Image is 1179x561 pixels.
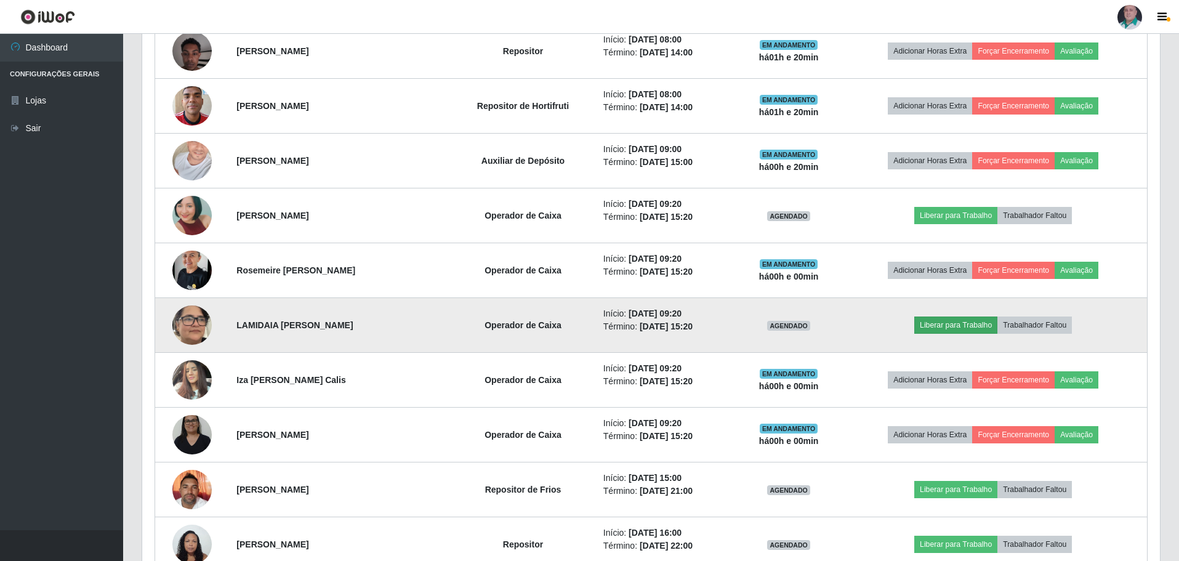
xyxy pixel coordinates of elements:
[629,144,682,154] time: [DATE] 09:00
[603,101,731,114] li: Término:
[603,143,731,156] li: Início:
[172,463,212,515] img: 1758367960534.jpeg
[640,431,693,441] time: [DATE] 15:20
[629,309,682,318] time: [DATE] 09:20
[603,527,731,539] li: Início:
[603,156,731,169] li: Término:
[997,207,1072,224] button: Trabalhador Faltou
[603,88,731,101] li: Início:
[485,320,561,330] strong: Operador de Caixa
[972,152,1055,169] button: Forçar Encerramento
[640,157,693,167] time: [DATE] 15:00
[767,485,810,495] span: AGENDADO
[603,430,731,443] li: Término:
[972,97,1055,115] button: Forçar Encerramento
[760,259,818,269] span: EM ANDAMENTO
[997,536,1072,553] button: Trabalhador Faltou
[172,353,212,406] img: 1754675382047.jpeg
[972,371,1055,389] button: Forçar Encerramento
[640,267,693,276] time: [DATE] 15:20
[767,321,810,331] span: AGENDADO
[1055,152,1098,169] button: Avaliação
[603,417,731,430] li: Início:
[236,46,308,56] strong: [PERSON_NAME]
[760,369,818,379] span: EM ANDAMENTO
[1055,42,1098,60] button: Avaliação
[1055,371,1098,389] button: Avaliação
[603,33,731,46] li: Início:
[477,101,569,111] strong: Repositor de Hortifruti
[172,299,212,350] img: 1756231010966.jpeg
[1055,262,1098,279] button: Avaliação
[603,320,731,333] li: Término:
[172,79,212,132] img: 1753556561718.jpeg
[914,207,997,224] button: Liberar para Trabalho
[603,362,731,375] li: Início:
[236,265,355,275] strong: Rosemeire [PERSON_NAME]
[759,162,819,172] strong: há 00 h e 20 min
[640,486,693,496] time: [DATE] 21:00
[603,307,731,320] li: Início:
[629,34,682,44] time: [DATE] 08:00
[485,485,561,494] strong: Repositor de Frios
[603,46,731,59] li: Término:
[236,375,345,385] strong: Iza [PERSON_NAME] Calis
[629,528,682,538] time: [DATE] 16:00
[236,485,308,494] strong: [PERSON_NAME]
[503,539,543,549] strong: Repositor
[972,42,1055,60] button: Forçar Encerramento
[603,472,731,485] li: Início:
[760,40,818,50] span: EM ANDAMENTO
[603,198,731,211] li: Início:
[236,211,308,220] strong: [PERSON_NAME]
[888,262,972,279] button: Adicionar Horas Extra
[236,320,353,330] strong: LAMIDAIA [PERSON_NAME]
[997,317,1072,334] button: Trabalhador Faltou
[640,376,693,386] time: [DATE] 15:20
[172,174,212,257] img: 1752018104421.jpeg
[760,424,818,434] span: EM ANDAMENTO
[603,252,731,265] li: Início:
[236,539,308,549] strong: [PERSON_NAME]
[603,211,731,224] li: Término:
[972,262,1055,279] button: Forçar Encerramento
[603,375,731,388] li: Término:
[767,211,810,221] span: AGENDADO
[629,199,682,209] time: [DATE] 09:20
[485,211,561,220] strong: Operador de Caixa
[759,52,819,62] strong: há 01 h e 20 min
[503,46,543,56] strong: Repositor
[760,95,818,105] span: EM ANDAMENTO
[640,47,693,57] time: [DATE] 14:00
[888,42,972,60] button: Adicionar Horas Extra
[603,265,731,278] li: Término:
[759,272,819,281] strong: há 00 h e 00 min
[997,481,1072,498] button: Trabalhador Faltou
[914,317,997,334] button: Liberar para Trabalho
[888,426,972,443] button: Adicionar Horas Extra
[236,101,308,111] strong: [PERSON_NAME]
[1055,97,1098,115] button: Avaliação
[629,363,682,373] time: [DATE] 09:20
[485,265,561,275] strong: Operador de Caixa
[760,150,818,159] span: EM ANDAMENTO
[914,481,997,498] button: Liberar para Trabalho
[603,539,731,552] li: Término:
[629,418,682,428] time: [DATE] 09:20
[172,118,212,204] img: 1757991129015.jpeg
[640,541,693,551] time: [DATE] 22:00
[172,244,212,297] img: 1739996135764.jpeg
[236,156,308,166] strong: [PERSON_NAME]
[236,430,308,440] strong: [PERSON_NAME]
[481,156,565,166] strong: Auxiliar de Depósito
[20,9,75,25] img: CoreUI Logo
[629,473,682,483] time: [DATE] 15:00
[603,485,731,498] li: Término:
[888,152,972,169] button: Adicionar Horas Extra
[759,107,819,117] strong: há 01 h e 20 min
[629,254,682,264] time: [DATE] 09:20
[1055,426,1098,443] button: Avaliação
[888,371,972,389] button: Adicionar Horas Extra
[172,408,212,461] img: 1756729068412.jpeg
[914,536,997,553] button: Liberar para Trabalho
